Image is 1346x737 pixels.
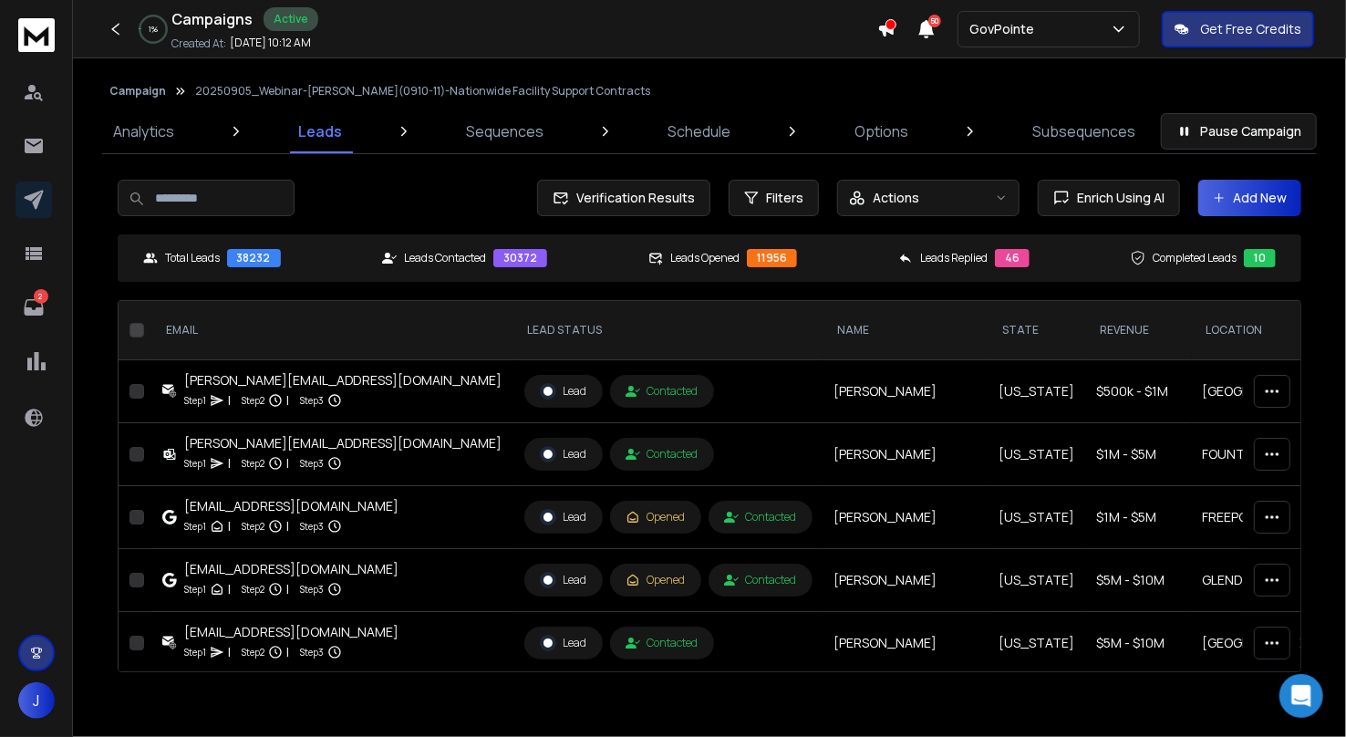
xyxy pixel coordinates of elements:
[1021,109,1146,153] a: Subsequences
[823,612,989,675] td: [PERSON_NAME]
[540,446,587,462] div: Lead
[184,371,502,389] div: [PERSON_NAME][EMAIL_ADDRESS][DOMAIN_NAME]
[823,549,989,612] td: [PERSON_NAME]
[184,434,502,452] div: [PERSON_NAME][EMAIL_ADDRESS][DOMAIN_NAME]
[227,249,281,267] div: 38232
[184,580,206,598] p: Step 1
[300,643,324,661] p: Step 3
[920,251,988,265] p: Leads Replied
[823,360,989,423] td: [PERSON_NAME]
[287,109,353,153] a: Leads
[989,423,1086,486] td: [US_STATE]
[1038,180,1180,216] button: Enrich Using AI
[989,549,1086,612] td: [US_STATE]
[1086,423,1192,486] td: $1M - $5M
[300,517,324,535] p: Step 3
[184,623,399,641] div: [EMAIL_ADDRESS][DOMAIN_NAME]
[493,249,547,267] div: 30372
[540,383,587,400] div: Lead
[228,517,231,535] p: |
[228,643,231,661] p: |
[184,391,206,410] p: Step 1
[195,84,650,99] p: 20250905_Webinar-[PERSON_NAME](0910-11)-Nationwide Facility Support Contracts
[184,517,206,535] p: Step 1
[466,120,544,142] p: Sequences
[242,391,264,410] p: Step 2
[286,517,289,535] p: |
[626,447,699,462] div: Contacted
[455,109,554,153] a: Sequences
[724,510,797,524] div: Contacted
[109,84,166,99] button: Campaign
[540,635,587,651] div: Lead
[18,682,55,719] button: J
[230,36,311,50] p: [DATE] 10:12 AM
[989,360,1086,423] td: [US_STATE]
[286,454,289,472] p: |
[989,486,1086,549] td: [US_STATE]
[729,180,819,216] button: Filters
[1162,11,1314,47] button: Get Free Credits
[113,120,174,142] p: Analytics
[228,580,231,598] p: |
[928,15,941,27] span: 50
[286,580,289,598] p: |
[286,643,289,661] p: |
[228,391,231,410] p: |
[823,301,989,360] th: NAME
[513,301,823,360] th: LEAD STATUS
[1198,180,1301,216] button: Add New
[989,301,1086,360] th: State
[171,36,226,51] p: Created At:
[184,454,206,472] p: Step 1
[1086,612,1192,675] td: $5M - $10M
[1153,251,1237,265] p: Completed Leads
[34,289,48,304] p: 2
[626,510,686,524] div: Opened
[18,18,55,52] img: logo
[300,580,324,598] p: Step 3
[823,486,989,549] td: [PERSON_NAME]
[264,7,318,31] div: Active
[242,517,264,535] p: Step 2
[1032,120,1135,142] p: Subsequences
[404,251,486,265] p: Leads Contacted
[242,643,264,661] p: Step 2
[873,189,919,207] p: Actions
[766,189,803,207] span: Filters
[149,24,158,35] p: 1 %
[537,180,710,216] button: Verification Results
[670,251,740,265] p: Leads Opened
[989,612,1086,675] td: [US_STATE]
[242,580,264,598] p: Step 2
[171,8,253,30] h1: Campaigns
[1086,360,1192,423] td: $500k - $1M
[626,384,699,399] div: Contacted
[1161,113,1317,150] button: Pause Campaign
[1086,486,1192,549] td: $1M - $5M
[1086,549,1192,612] td: $5M - $10M
[995,249,1030,267] div: 46
[184,560,399,578] div: [EMAIL_ADDRESS][DOMAIN_NAME]
[626,573,686,587] div: Opened
[724,573,797,587] div: Contacted
[286,391,289,410] p: |
[102,109,185,153] a: Analytics
[1279,674,1323,718] div: Open Intercom Messenger
[1200,20,1301,38] p: Get Free Credits
[184,497,399,515] div: [EMAIL_ADDRESS][DOMAIN_NAME]
[300,454,324,472] p: Step 3
[300,391,324,410] p: Step 3
[969,20,1041,38] p: GovPointe
[242,454,264,472] p: Step 2
[16,289,52,326] a: 2
[184,643,206,661] p: Step 1
[747,249,797,267] div: 11956
[540,572,587,588] div: Lead
[1244,249,1276,267] div: 10
[1070,189,1165,207] span: Enrich Using AI
[298,120,342,142] p: Leads
[626,636,699,650] div: Contacted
